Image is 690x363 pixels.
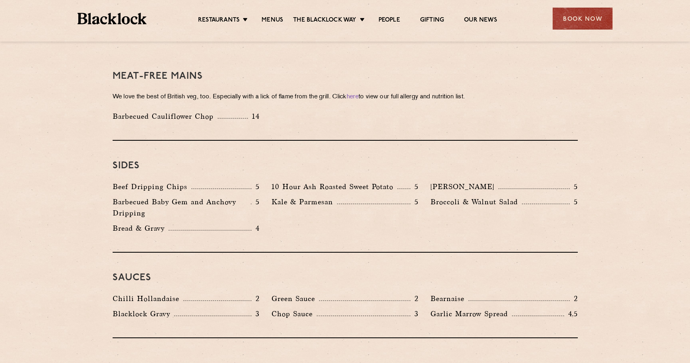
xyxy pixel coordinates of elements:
p: Barbecued Baby Gem and Anchovy Dripping [113,196,251,219]
p: Bearnaise [430,293,468,304]
p: 10 Hour Ash Roasted Sweet Potato [272,181,397,192]
p: 4 [252,223,260,233]
p: Chilli Hollandaise [113,293,183,304]
p: 5 [570,197,578,207]
p: [PERSON_NAME] [430,181,498,192]
a: The Blacklock Way [293,16,356,25]
p: 5 [570,181,578,192]
p: 14 [248,111,260,122]
p: 3 [410,309,418,319]
p: We love the best of British veg, too. Especially with a lick of flame from the grill. Click to vi... [113,92,578,103]
h3: Meat-Free mains [113,71,578,82]
p: Blacklock Gravy [113,308,174,319]
h3: Sauces [113,273,578,283]
div: Book Now [553,8,613,30]
p: 2 [410,293,418,304]
p: Kale & Parmesan [272,196,337,207]
p: 5 [252,181,260,192]
p: 3 [252,309,260,319]
a: People [379,16,400,25]
p: 5 [410,197,418,207]
p: Broccoli & Walnut Salad [430,196,522,207]
a: Our News [464,16,497,25]
p: Beef Dripping Chips [113,181,191,192]
h3: Sides [113,161,578,171]
a: Gifting [420,16,444,25]
a: Restaurants [198,16,240,25]
p: 5 [252,197,260,207]
p: 5 [410,181,418,192]
p: Bread & Gravy [113,223,169,234]
p: 2 [252,293,260,304]
p: Garlic Marrow Spread [430,308,512,319]
p: 4.5 [564,309,578,319]
p: Chop Sauce [272,308,317,319]
a: Menus [262,16,283,25]
p: 2 [570,293,578,304]
a: here [347,94,359,100]
img: BL_Textured_Logo-footer-cropped.svg [77,13,147,24]
p: Green Sauce [272,293,319,304]
p: Barbecued Cauliflower Chop [113,111,218,122]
